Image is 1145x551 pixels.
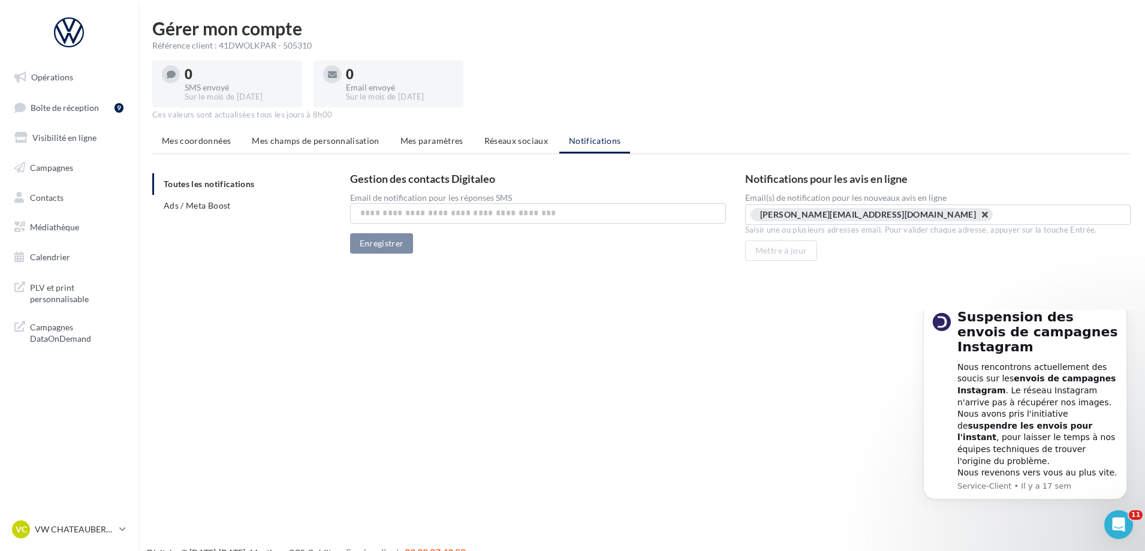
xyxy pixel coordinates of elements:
a: Calendrier [7,245,131,270]
span: Boîte de réception [31,102,99,112]
label: Email(s) de notification pour les nouveaux avis en ligne [745,194,1131,202]
div: Sur le mois de [DATE] [346,92,454,103]
b: suspendre les envois pour l'instant [52,111,187,133]
div: SMS envoyé [185,83,293,92]
a: Médiathèque [7,215,131,240]
h3: Gestion des contacts Digitaleo [350,173,726,184]
span: Médiathèque [30,222,79,232]
div: Nous rencontrons actuellement des soucis sur les . Le réseau Instagram n'arrive pas à récupérer n... [52,52,213,169]
p: Message from Service-Client, sent Il y a 17 sem [52,171,213,182]
h1: Gérer mon compte [152,19,1131,37]
span: PLV et print personnalisable [30,279,123,305]
div: Email de notification pour les réponses SMS [350,194,726,202]
span: Campagnes DataOnDemand [30,319,123,345]
span: Mes coordonnées [162,136,231,146]
h3: Notifications pour les avis en ligne [745,173,1131,184]
div: 0 [346,68,454,81]
a: Boîte de réception9 [7,95,131,121]
a: Campagnes [7,155,131,180]
span: Calendrier [30,252,70,262]
div: Ces valeurs sont actualisées tous les jours à 8h00 [152,110,1131,121]
a: PLV et print personnalisable [7,275,131,310]
div: Saisir une ou plusieurs adresses email. Pour valider chaque adresse, appuyer sur la touche Entrée. [745,225,1131,236]
a: Opérations [7,65,131,90]
div: Sur le mois de [DATE] [185,92,293,103]
span: Ads / Meta Boost [164,200,231,210]
button: Enregistrer [350,233,414,254]
span: Mes champs de personnalisation [252,136,379,146]
span: Visibilité en ligne [32,133,97,143]
p: VW CHATEAUBERNARD [35,523,115,535]
a: Visibilité en ligne [7,125,131,150]
div: Email envoyé [346,83,454,92]
b: envois de campagnes Instagram [52,64,210,85]
span: Opérations [31,72,73,82]
div: 9 [115,103,123,113]
div: Référence client : 41DWOLKPAR - 505310 [152,40,1131,52]
button: Mettre à jour [745,240,818,261]
iframe: Intercom notifications message [905,310,1145,519]
span: VC [16,523,27,535]
div: 0 [185,68,293,81]
a: Campagnes DataOnDemand [7,314,131,350]
iframe: Intercom live chat [1104,510,1133,539]
span: Mes paramètres [400,136,463,146]
span: Réseaux sociaux [484,136,548,146]
a: Contacts [7,185,131,210]
span: Campagnes [30,162,73,173]
a: VC VW CHATEAUBERNARD [10,518,128,541]
span: Contacts [30,192,64,202]
div: [PERSON_NAME][EMAIL_ADDRESS][DOMAIN_NAME] [760,209,976,219]
span: 11 [1129,510,1143,520]
img: Profile image for Service-Client [27,2,46,22]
